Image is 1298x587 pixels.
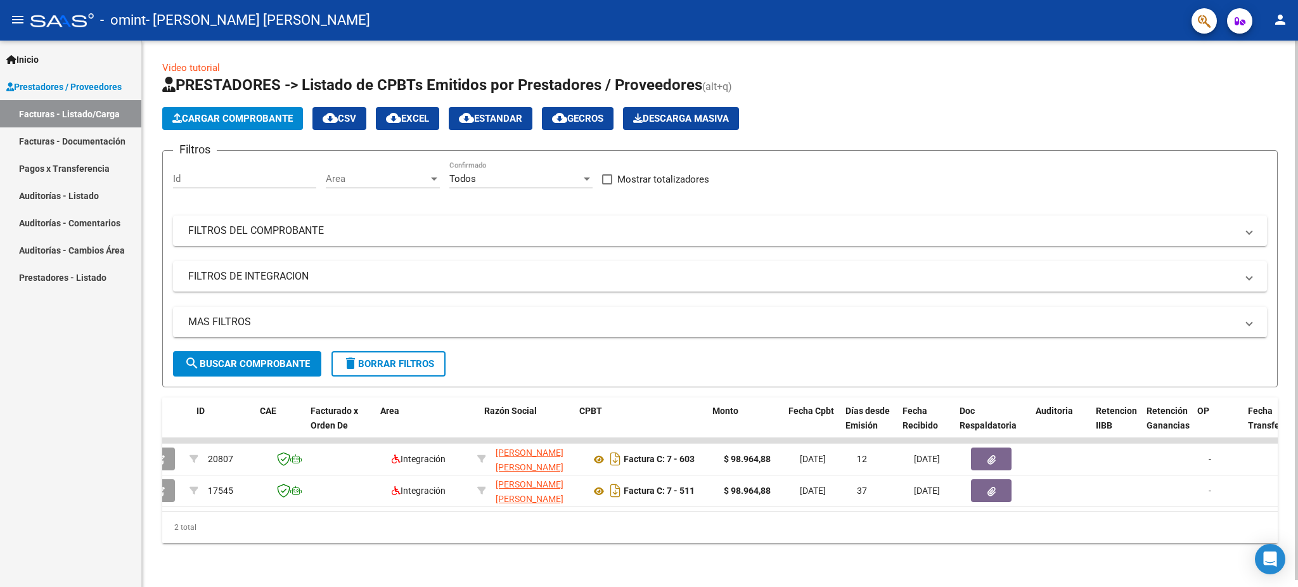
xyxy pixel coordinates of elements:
mat-icon: cloud_download [323,110,338,126]
mat-icon: delete [343,356,358,371]
datatable-header-cell: CPBT [574,397,707,453]
datatable-header-cell: ID [191,397,255,453]
span: [DATE] [800,486,826,496]
div: 27162519560 [496,446,581,472]
i: Descargar documento [607,481,624,501]
span: Prestadores / Proveedores [6,80,122,94]
button: Cargar Comprobante [162,107,303,130]
span: Mostrar totalizadores [617,172,709,187]
div: Open Intercom Messenger [1255,544,1285,574]
mat-icon: person [1273,12,1288,27]
span: Fecha Transferido [1248,406,1295,430]
datatable-header-cell: Razón Social [479,397,574,453]
div: 2 total [162,512,1278,543]
span: - omint [100,6,146,34]
mat-panel-title: FILTROS DEL COMPROBANTE [188,224,1237,238]
button: Gecros [542,107,614,130]
mat-icon: cloud_download [386,110,401,126]
span: Todos [449,173,476,184]
datatable-header-cell: Monto [707,397,783,453]
span: 17545 [208,486,233,496]
span: Retencion IIBB [1096,406,1137,430]
span: OP [1197,406,1209,416]
span: 37 [857,486,867,496]
span: Fecha Cpbt [788,406,834,416]
span: Integración [392,454,446,464]
button: CSV [312,107,366,130]
i: Descargar documento [607,449,624,469]
span: [PERSON_NAME] [PERSON_NAME] [496,448,563,472]
mat-icon: menu [10,12,25,27]
button: EXCEL [376,107,439,130]
mat-expansion-panel-header: MAS FILTROS [173,307,1267,337]
span: Integración [392,486,446,496]
datatable-header-cell: Auditoria [1031,397,1091,453]
span: Borrar Filtros [343,358,434,370]
span: CAE [260,406,276,416]
div: 27162519560 [496,477,581,504]
span: Doc Respaldatoria [960,406,1017,430]
span: - [1209,454,1211,464]
span: Area [380,406,399,416]
span: Días desde Emisión [845,406,890,430]
span: Buscar Comprobante [184,358,310,370]
span: Gecros [552,113,603,124]
datatable-header-cell: Doc Respaldatoria [954,397,1031,453]
datatable-header-cell: CAE [255,397,305,453]
mat-icon: search [184,356,200,371]
span: Retención Ganancias [1147,406,1190,430]
span: EXCEL [386,113,429,124]
span: ID [196,406,205,416]
strong: $ 98.964,88 [724,454,771,464]
strong: Factura C: 7 - 603 [624,455,695,465]
span: Fecha Recibido [903,406,938,430]
datatable-header-cell: Retencion IIBB [1091,397,1141,453]
a: Video tutorial [162,62,220,74]
span: Auditoria [1036,406,1073,416]
mat-icon: cloud_download [552,110,567,126]
mat-icon: cloud_download [459,110,474,126]
button: Descarga Masiva [623,107,739,130]
datatable-header-cell: OP [1192,397,1243,453]
span: 12 [857,454,867,464]
datatable-header-cell: Retención Ganancias [1141,397,1192,453]
datatable-header-cell: Facturado x Orden De [305,397,375,453]
span: [DATE] [800,454,826,464]
span: 20807 [208,454,233,464]
strong: Factura C: 7 - 511 [624,486,695,496]
button: Buscar Comprobante [173,351,321,377]
datatable-header-cell: Fecha Cpbt [783,397,840,453]
button: Borrar Filtros [331,351,446,377]
span: Cargar Comprobante [172,113,293,124]
span: [DATE] [914,486,940,496]
span: Descarga Masiva [633,113,729,124]
datatable-header-cell: Días desde Emisión [840,397,897,453]
mat-panel-title: FILTROS DE INTEGRACION [188,269,1237,283]
span: Monto [712,406,738,416]
mat-panel-title: MAS FILTROS [188,315,1237,329]
datatable-header-cell: Area [375,397,461,453]
h3: Filtros [173,141,217,158]
app-download-masive: Descarga masiva de comprobantes (adjuntos) [623,107,739,130]
span: (alt+q) [702,81,732,93]
mat-expansion-panel-header: FILTROS DE INTEGRACION [173,261,1267,292]
mat-expansion-panel-header: FILTROS DEL COMPROBANTE [173,216,1267,246]
span: [DATE] [914,454,940,464]
strong: $ 98.964,88 [724,486,771,496]
span: Razón Social [484,406,537,416]
span: Estandar [459,113,522,124]
span: Facturado x Orden De [311,406,358,430]
span: - [1209,486,1211,496]
span: PRESTADORES -> Listado de CPBTs Emitidos por Prestadores / Proveedores [162,76,702,94]
button: Estandar [449,107,532,130]
span: - [PERSON_NAME] [PERSON_NAME] [146,6,370,34]
span: [PERSON_NAME] [PERSON_NAME] [496,479,563,504]
span: CPBT [579,406,602,416]
datatable-header-cell: Fecha Recibido [897,397,954,453]
span: Area [326,173,428,184]
span: Inicio [6,53,39,67]
span: CSV [323,113,356,124]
